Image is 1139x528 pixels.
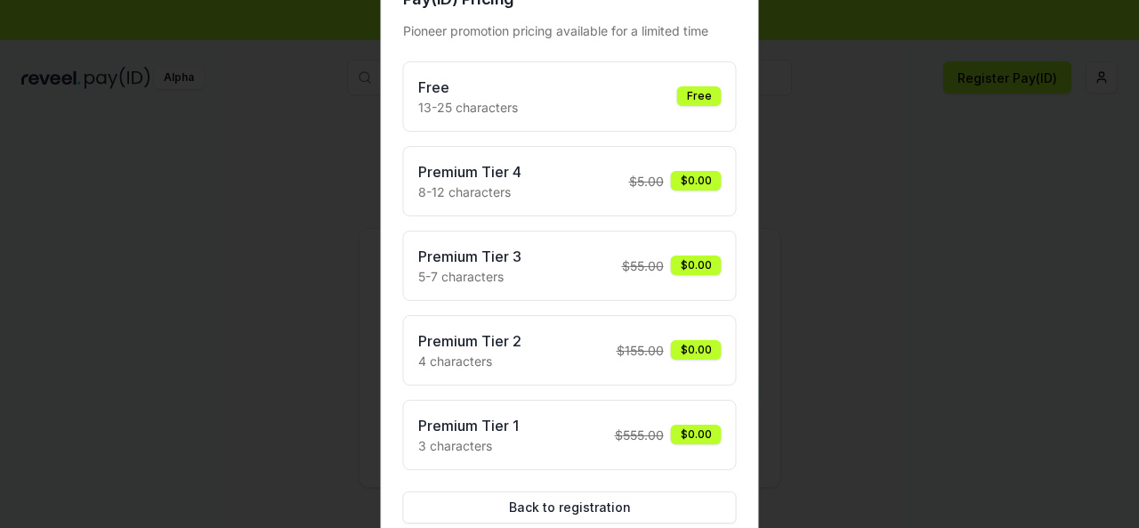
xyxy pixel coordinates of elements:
[418,352,521,370] p: 4 characters
[418,161,521,183] h3: Premium Tier 4
[671,425,722,444] div: $0.00
[403,21,737,40] div: Pioneer promotion pricing available for a limited time
[418,183,521,201] p: 8-12 characters
[671,256,722,275] div: $0.00
[418,436,519,455] p: 3 characters
[629,172,664,191] span: $ 5.00
[403,491,737,524] button: Back to registration
[671,340,722,360] div: $0.00
[418,330,521,352] h3: Premium Tier 2
[615,426,664,444] span: $ 555.00
[418,77,518,98] h3: Free
[622,256,664,275] span: $ 55.00
[617,341,664,360] span: $ 155.00
[677,86,722,106] div: Free
[418,415,519,436] h3: Premium Tier 1
[418,267,521,286] p: 5-7 characters
[418,98,518,117] p: 13-25 characters
[671,171,722,191] div: $0.00
[418,246,521,267] h3: Premium Tier 3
